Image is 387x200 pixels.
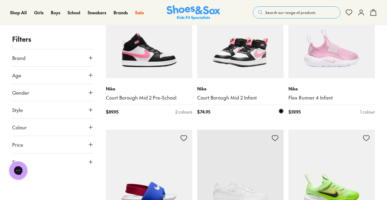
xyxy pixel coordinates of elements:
a: Boys [51,9,60,16]
button: Age [12,67,94,84]
span: Brand [12,54,26,61]
p: Filters [12,34,94,44]
div: 2 colours [175,109,192,115]
a: Court Borough Mid 2 Infant [197,94,284,101]
span: Search our range of products [265,10,316,15]
button: Search our range of products [253,6,340,19]
span: Size [12,158,21,166]
button: Gender [12,84,94,101]
span: $ 89.95 [106,109,118,115]
p: Nike [106,86,192,92]
a: Sneakers [88,9,106,16]
a: Brands [113,9,128,16]
p: Nike [197,86,284,92]
a: Shoes & Sox [167,5,220,20]
span: $ 74.95 [197,109,210,115]
iframe: Gorgias live chat messenger [6,159,30,182]
span: $ 59.95 [288,109,301,115]
a: Girls [34,9,44,16]
p: Nike [288,86,375,92]
a: Sale [135,9,144,16]
a: Flex Runner 4 Infant [288,94,375,101]
button: Size [12,153,94,170]
a: School [68,9,80,16]
span: Style [12,106,23,114]
button: Style [12,101,94,118]
a: Court Borough Mid 2 Pre-School [106,94,192,101]
button: Colour [12,119,94,136]
img: SNS_Logo_Responsive.svg [167,5,220,20]
span: Colour [12,124,27,131]
span: Gender [12,89,29,96]
div: 1 colour [360,109,375,115]
button: Price [12,136,94,153]
button: Brand [12,49,94,66]
span: Price [12,141,23,148]
a: Shop All [10,9,27,16]
span: Age [12,72,21,79]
